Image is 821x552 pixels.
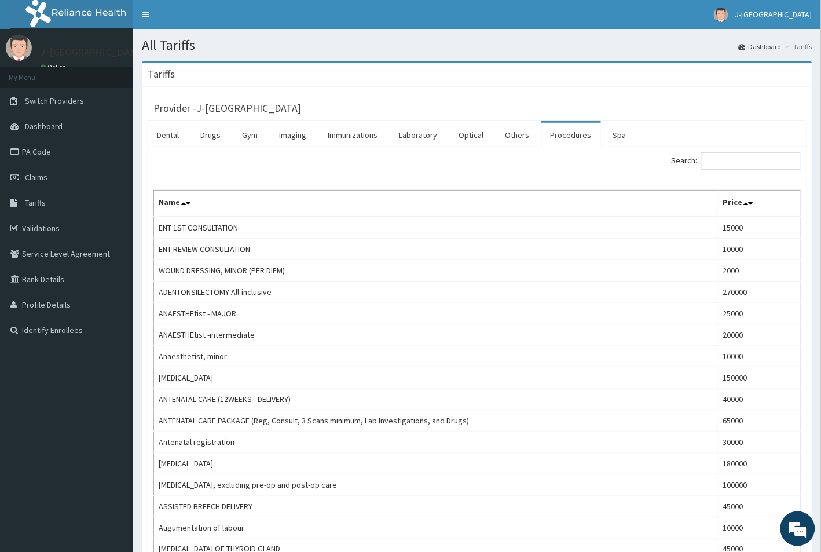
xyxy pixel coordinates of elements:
[496,123,538,147] a: Others
[148,69,175,79] h3: Tariffs
[718,517,801,539] td: 10000
[718,346,801,367] td: 10000
[701,152,801,170] input: Search:
[154,517,718,539] td: Augumentation of labour
[6,35,32,61] img: User Image
[718,239,801,260] td: 10000
[718,389,801,410] td: 40000
[154,324,718,346] td: ANAESTHEtist -intermediate
[41,63,68,71] a: Online
[154,303,718,324] td: ANAESTHEtist - MAJOR
[718,282,801,303] td: 270000
[154,217,718,239] td: ENT 1ST CONSULTATION
[25,121,63,131] span: Dashboard
[233,123,267,147] a: Gym
[718,410,801,432] td: 65000
[153,103,301,114] h3: Provider - J-[GEOGRAPHIC_DATA]
[318,123,387,147] a: Immunizations
[154,260,718,282] td: WOUND DRESSING, MINOR (PER DIEM)
[154,367,718,389] td: [MEDICAL_DATA]
[148,123,188,147] a: Dental
[735,9,812,20] span: J-[GEOGRAPHIC_DATA]
[154,191,718,217] th: Name
[154,389,718,410] td: ANTENATAL CARE (12WEEKS - DELIVERY)
[718,260,801,282] td: 2000
[25,172,47,182] span: Claims
[6,316,221,357] textarea: Type your message and hit 'Enter'
[718,474,801,496] td: 100000
[67,146,160,263] span: We're online!
[718,324,801,346] td: 20000
[718,303,801,324] td: 25000
[718,453,801,474] td: 180000
[60,65,195,80] div: Chat with us now
[718,496,801,517] td: 45000
[154,453,718,474] td: [MEDICAL_DATA]
[390,123,446,147] a: Laboratory
[604,123,636,147] a: Spa
[672,152,801,170] label: Search:
[41,47,145,57] p: J-[GEOGRAPHIC_DATA]
[714,8,728,22] img: User Image
[449,123,493,147] a: Optical
[25,96,84,106] span: Switch Providers
[190,6,218,34] div: Minimize live chat window
[541,123,601,147] a: Procedures
[21,58,47,87] img: d_794563401_company_1708531726252_794563401
[739,42,782,52] a: Dashboard
[154,496,718,517] td: ASSISTED BREECH DELIVERY
[142,38,812,53] h1: All Tariffs
[154,346,718,367] td: Anaesthetist, minor
[718,432,801,453] td: 30000
[783,42,812,52] li: Tariffs
[270,123,316,147] a: Imaging
[718,217,801,239] td: 15000
[154,282,718,303] td: ADENTONSILECTOMY All-inclusive
[154,410,718,432] td: ANTENATAL CARE PACKAGE (Reg, Consult, 3 Scans minimum, Lab Investigations, and Drugs)
[25,198,46,208] span: Tariffs
[154,239,718,260] td: ENT REVIEW CONSULTATION
[718,367,801,389] td: 150000
[154,474,718,496] td: [MEDICAL_DATA], excluding pre-op and post-op care
[718,191,801,217] th: Price
[154,432,718,453] td: Antenatal registration
[191,123,230,147] a: Drugs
